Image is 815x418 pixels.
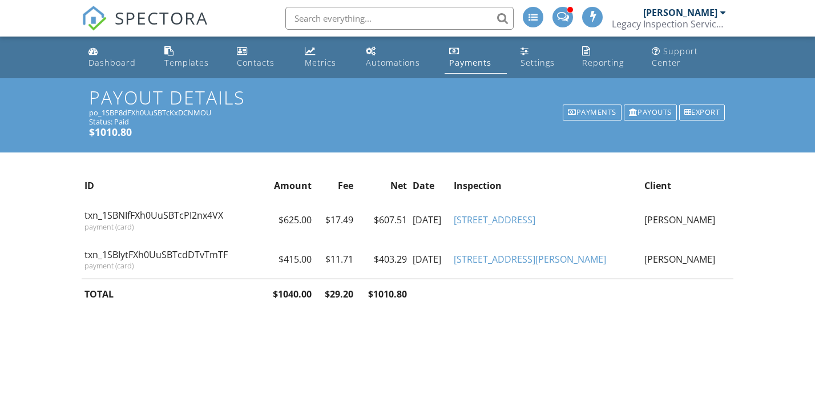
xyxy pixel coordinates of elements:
div: Payouts [624,104,677,120]
th: Net [356,171,410,200]
a: Contacts [232,41,291,74]
td: $607.51 [356,200,410,239]
div: Export [679,104,725,120]
a: [STREET_ADDRESS] [454,214,535,226]
a: Automations (Advanced) [361,41,435,74]
div: Dashboard [88,57,136,68]
th: TOTAL [82,279,261,310]
a: Reporting [578,41,638,74]
th: Inspection [451,171,641,200]
div: Reporting [582,57,624,68]
div: Status: Paid [89,117,727,126]
td: $415.00 [261,240,314,279]
div: [PERSON_NAME] [643,7,717,18]
td: $403.29 [356,240,410,279]
div: Metrics [305,57,336,68]
th: $1040.00 [261,279,314,310]
td: txn_1SBNIfFXh0UuSBTcPI2nx4VX [82,200,261,239]
a: SPECTORA [82,15,208,39]
h1: Payout Details [89,87,727,107]
div: Legacy Inspection Services, LLC. [612,18,726,30]
th: $1010.80 [356,279,410,310]
th: Fee [314,171,356,200]
a: Templates [160,41,224,74]
td: [PERSON_NAME] [641,240,734,279]
th: Client [641,171,734,200]
a: [STREET_ADDRESS][PERSON_NAME] [454,253,606,266]
th: Amount [261,171,314,200]
td: [PERSON_NAME] [641,200,734,239]
td: $17.49 [314,200,356,239]
a: Metrics [300,41,353,74]
a: Support Center [647,41,732,74]
div: Automations [366,57,420,68]
a: Settings [516,41,569,74]
div: Settings [521,57,555,68]
h5: $1010.80 [89,126,727,138]
th: $29.20 [314,279,356,310]
a: Payments [562,103,623,122]
div: Support Center [652,46,698,68]
td: [DATE] [410,240,451,279]
a: Dashboard [84,41,151,74]
div: Contacts [237,57,275,68]
img: The Best Home Inspection Software - Spectora [82,6,107,31]
div: Templates [164,57,209,68]
th: Date [410,171,451,200]
div: Payments [563,104,622,120]
a: Export [678,103,727,122]
div: payment (card) [84,222,259,231]
div: payment (card) [84,261,259,270]
td: txn_1SBIytFXh0UuSBTcdDTvTmTF [82,240,261,279]
div: Payments [449,57,491,68]
th: ID [82,171,261,200]
td: [DATE] [410,200,451,239]
td: $625.00 [261,200,314,239]
input: Search everything... [285,7,514,30]
a: Payments [445,41,507,74]
span: SPECTORA [115,6,208,30]
td: $11.71 [314,240,356,279]
a: Payouts [623,103,678,122]
div: po_1SBP8dFXh0UuSBTcKxDCNMOU [89,108,727,117]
